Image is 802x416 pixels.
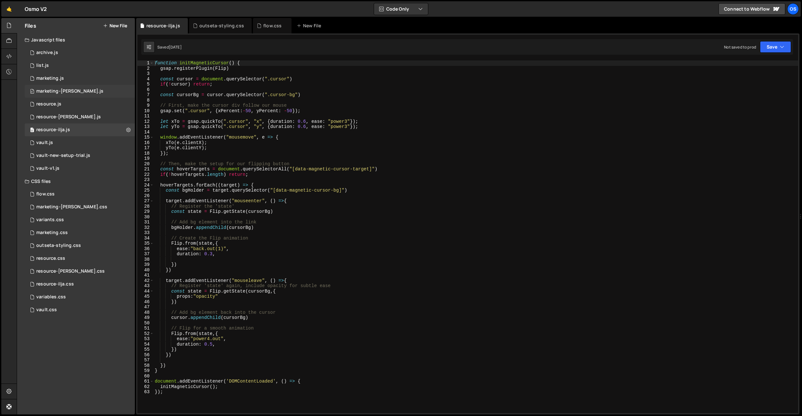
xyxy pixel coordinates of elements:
div: Javascript files [17,33,135,46]
div: 63 [137,389,154,395]
div: 9 [137,103,154,108]
div: Saved [157,44,182,50]
div: variables.css [36,294,66,300]
div: 17 [137,145,154,151]
div: 62 [137,384,154,390]
div: 16596/46194.js [25,111,135,123]
div: 16596/46284.css [25,201,135,213]
div: 16596/45154.css [25,291,135,303]
div: 22 [137,172,154,177]
div: 61 [137,379,154,384]
div: New File [297,23,324,29]
div: 60 [137,374,154,379]
div: archive.js [36,50,58,56]
div: list.js [36,63,49,68]
div: 16596/47552.css [25,188,135,201]
div: 5 [137,82,154,87]
div: 20 [137,161,154,167]
div: 16596/46210.js [25,46,135,59]
div: 56 [137,352,154,358]
div: 16596/46195.js [25,123,135,136]
div: variants.css [36,217,64,223]
div: 15 [137,135,154,140]
div: 28 [137,204,154,209]
div: 7 [137,92,154,98]
button: Save [760,41,791,53]
div: 37 [137,251,154,257]
div: 45 [137,294,154,299]
div: 24 [137,183,154,188]
div: 47 [137,304,154,310]
div: 52 [137,331,154,337]
div: 26 [137,193,154,199]
div: outseta-styling.css [199,23,244,29]
div: 13 [137,124,154,130]
div: 16596/45151.js [25,59,135,72]
div: 16596/45156.css [25,239,135,252]
div: marketing-[PERSON_NAME].css [36,204,107,210]
div: 16596/45511.css [25,213,135,226]
div: 30 [137,214,154,220]
div: marketing.js [36,76,64,81]
div: outseta-styling.css [36,243,81,249]
div: resource-ilja.js [146,23,180,29]
div: 58 [137,363,154,368]
div: 36 [137,246,154,252]
a: Os [787,3,799,15]
div: 31 [137,220,154,225]
div: resource-ilja.js [36,127,70,133]
div: resource-[PERSON_NAME].js [36,114,101,120]
div: 16596/45133.js [25,136,135,149]
div: 2 [137,66,154,71]
div: 46 [137,299,154,305]
div: 16 [137,140,154,146]
div: 16596/45424.js [25,85,135,98]
div: resource-[PERSON_NAME].css [36,268,105,274]
div: vault-v1.js [36,166,59,171]
div: 16596/46183.js [25,98,135,111]
div: 18 [137,151,154,156]
div: 29 [137,209,154,214]
div: 48 [137,310,154,315]
div: 49 [137,315,154,321]
div: 53 [137,336,154,342]
div: 1 [137,60,154,66]
div: 10 [137,108,154,114]
button: Code Only [374,3,428,15]
div: marketing-[PERSON_NAME].js [36,88,103,94]
div: 50 [137,321,154,326]
div: Osmo V2 [25,5,47,13]
div: 39 [137,262,154,267]
div: vault-new-setup-trial.js [36,153,90,158]
div: 44 [137,289,154,294]
div: 16596/45446.css [25,226,135,239]
div: 4 [137,77,154,82]
div: 16596/45132.js [25,162,135,175]
div: 51 [137,326,154,331]
div: 14 [137,130,154,135]
div: 41 [137,273,154,278]
button: New File [103,23,127,28]
div: 43 [137,283,154,289]
div: 16596/46199.css [25,252,135,265]
div: 55 [137,347,154,352]
div: flow.css [263,23,282,29]
div: 16596/46198.css [25,278,135,291]
div: resource.css [36,256,65,261]
div: resource-ilja.css [36,281,74,287]
div: 25 [137,188,154,193]
div: 12 [137,119,154,124]
div: marketing.css [36,230,68,236]
div: 40 [137,267,154,273]
div: 38 [137,257,154,262]
div: flow.css [36,191,55,197]
div: 27 [137,198,154,204]
div: 42 [137,278,154,284]
div: 33 [137,230,154,236]
div: 23 [137,177,154,183]
div: CSS files [17,175,135,188]
div: 54 [137,342,154,347]
div: 32 [137,225,154,231]
div: 59 [137,368,154,374]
